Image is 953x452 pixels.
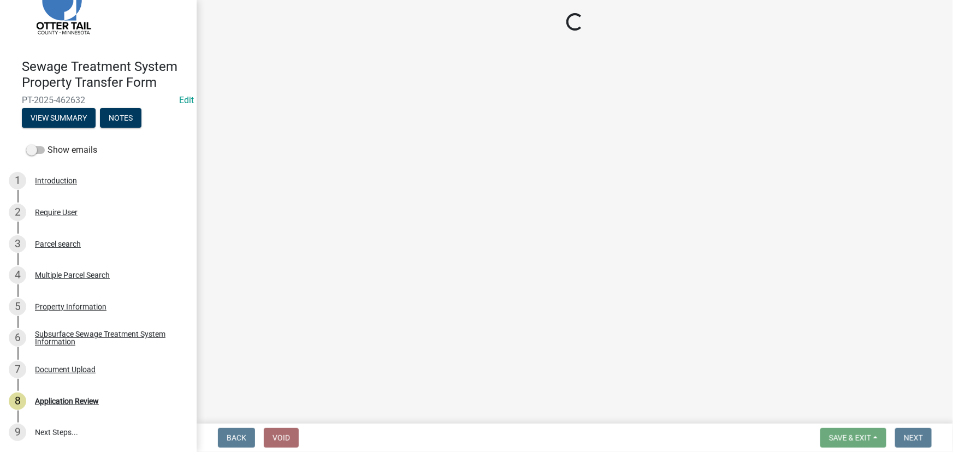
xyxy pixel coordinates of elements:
div: 3 [9,235,26,253]
div: Application Review [35,397,99,405]
button: Next [895,428,932,448]
div: 9 [9,424,26,441]
button: Notes [100,108,141,128]
div: 6 [9,329,26,347]
button: Back [218,428,255,448]
div: 8 [9,392,26,410]
div: Parcel search [35,240,81,248]
wm-modal-confirm: Summary [22,114,96,123]
div: Require User [35,209,78,216]
div: 7 [9,361,26,378]
button: Void [264,428,299,448]
button: View Summary [22,108,96,128]
span: Back [227,433,246,442]
div: 2 [9,204,26,221]
div: Introduction [35,177,77,185]
button: Save & Exit [820,428,886,448]
div: 4 [9,266,26,284]
h4: Sewage Treatment System Property Transfer Form [22,59,188,91]
a: Edit [179,95,194,105]
div: 1 [9,172,26,189]
wm-modal-confirm: Edit Application Number [179,95,194,105]
wm-modal-confirm: Notes [100,114,141,123]
span: PT-2025-462632 [22,95,175,105]
label: Show emails [26,144,97,157]
div: 5 [9,298,26,316]
div: Property Information [35,303,106,311]
span: Save & Exit [829,433,871,442]
div: Subsurface Sewage Treatment System Information [35,330,179,346]
span: Next [904,433,923,442]
div: Document Upload [35,366,96,373]
div: Multiple Parcel Search [35,271,110,279]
